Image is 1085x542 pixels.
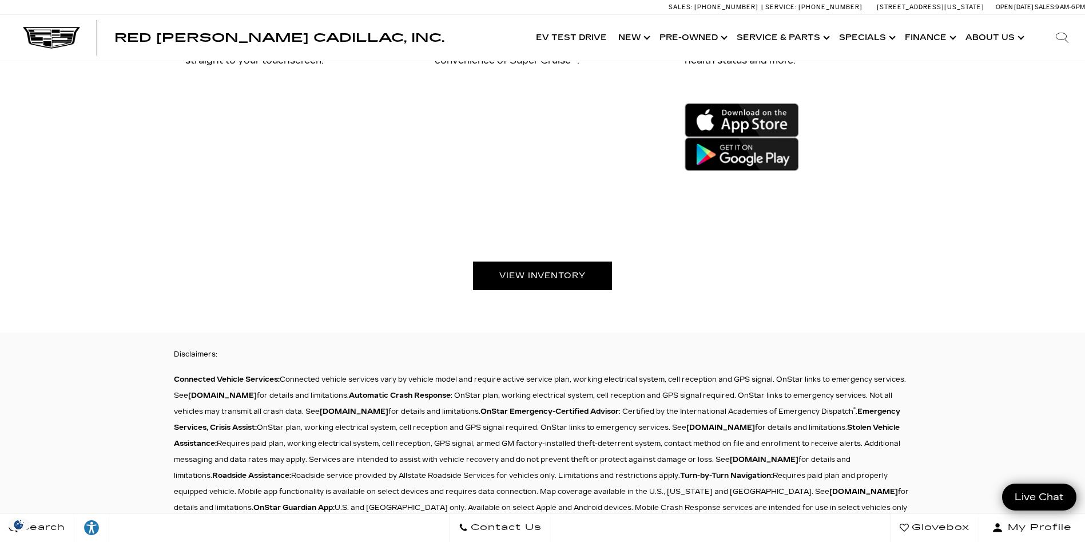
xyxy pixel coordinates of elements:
[899,15,960,61] a: Finance
[613,15,654,61] a: New
[833,15,899,61] a: Specials
[1055,3,1085,11] span: 9 AM-6 PM
[480,408,619,416] strong: OnStar Emergency-Certified Advisor
[6,519,32,531] img: Opt-Out Icon
[450,513,551,542] a: Contact Us
[996,3,1034,11] span: Open [DATE]
[6,519,32,531] section: Click to Open Cookie Consent Modal
[253,504,335,512] strong: OnStar Guardian App:
[349,391,451,399] strong: Automatic Crash Response
[1009,490,1070,504] span: Live Chat
[114,32,444,43] a: Red [PERSON_NAME] Cadillac, Inc.
[174,408,900,432] strong: Emergency Services, Crisis Assist:
[174,375,280,383] strong: Connected Vehicle Services:
[468,520,542,536] span: Contact Us
[669,3,693,11] span: Sales:
[174,424,900,448] strong: Stolen Vehicle Assistance:
[761,4,865,10] a: Service: [PHONE_NUMBER]
[685,103,799,137] img: Apple App Store
[686,424,755,432] a: [DOMAIN_NAME]
[654,15,731,61] a: Pre-Owned
[694,3,758,11] span: [PHONE_NUMBER]
[765,3,797,11] span: Service:
[685,137,799,171] img: Google Play Store
[188,391,257,399] a: [DOMAIN_NAME]
[829,488,898,496] a: [DOMAIN_NAME]
[23,27,80,49] img: Cadillac Dark Logo with Cadillac White Text
[731,15,833,61] a: Service & Parts
[530,15,613,61] a: EV Test Drive
[320,408,388,416] a: [DOMAIN_NAME]
[1035,3,1055,11] span: Sales:
[473,262,612,290] a: View Inventory
[74,513,109,542] a: Explore your accessibility options
[669,4,761,10] a: Sales: [PHONE_NUMBER]
[18,520,65,536] span: Search
[74,519,109,536] div: Explore your accessibility options
[1002,484,1076,511] a: Live Chat
[979,513,1085,542] button: Open user profile menu
[212,472,291,480] strong: Roadside Assistance:
[730,456,798,464] a: [DOMAIN_NAME]
[174,346,912,362] p: Disclaimers:
[891,513,979,542] a: Glovebox
[680,472,773,480] strong: Turn-by-Turn Navigation:
[877,3,984,11] a: [STREET_ADDRESS][US_STATE]
[1003,520,1072,536] span: My Profile
[909,520,969,536] span: Glovebox
[853,406,856,412] sup: ®
[1039,15,1085,61] div: Search
[960,15,1028,61] a: About Us
[114,31,444,45] span: Red [PERSON_NAME] Cadillac, Inc.
[798,3,863,11] span: [PHONE_NUMBER]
